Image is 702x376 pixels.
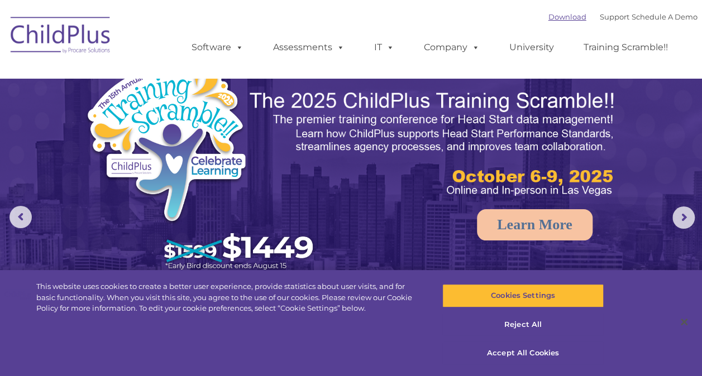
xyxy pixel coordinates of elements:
[572,36,679,59] a: Training Scramble!!
[600,12,629,21] a: Support
[672,310,696,334] button: Close
[180,36,255,59] a: Software
[548,12,586,21] a: Download
[363,36,405,59] a: IT
[5,9,117,65] img: ChildPlus by Procare Solutions
[155,74,189,82] span: Last name
[442,341,604,365] button: Accept All Cookies
[155,119,203,128] span: Phone number
[262,36,356,59] a: Assessments
[413,36,491,59] a: Company
[632,12,698,21] a: Schedule A Demo
[36,281,421,314] div: This website uses cookies to create a better user experience, provide statistics about user visit...
[477,209,593,240] a: Learn More
[442,284,604,307] button: Cookies Settings
[548,12,698,21] font: |
[498,36,565,59] a: University
[442,313,604,336] button: Reject All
